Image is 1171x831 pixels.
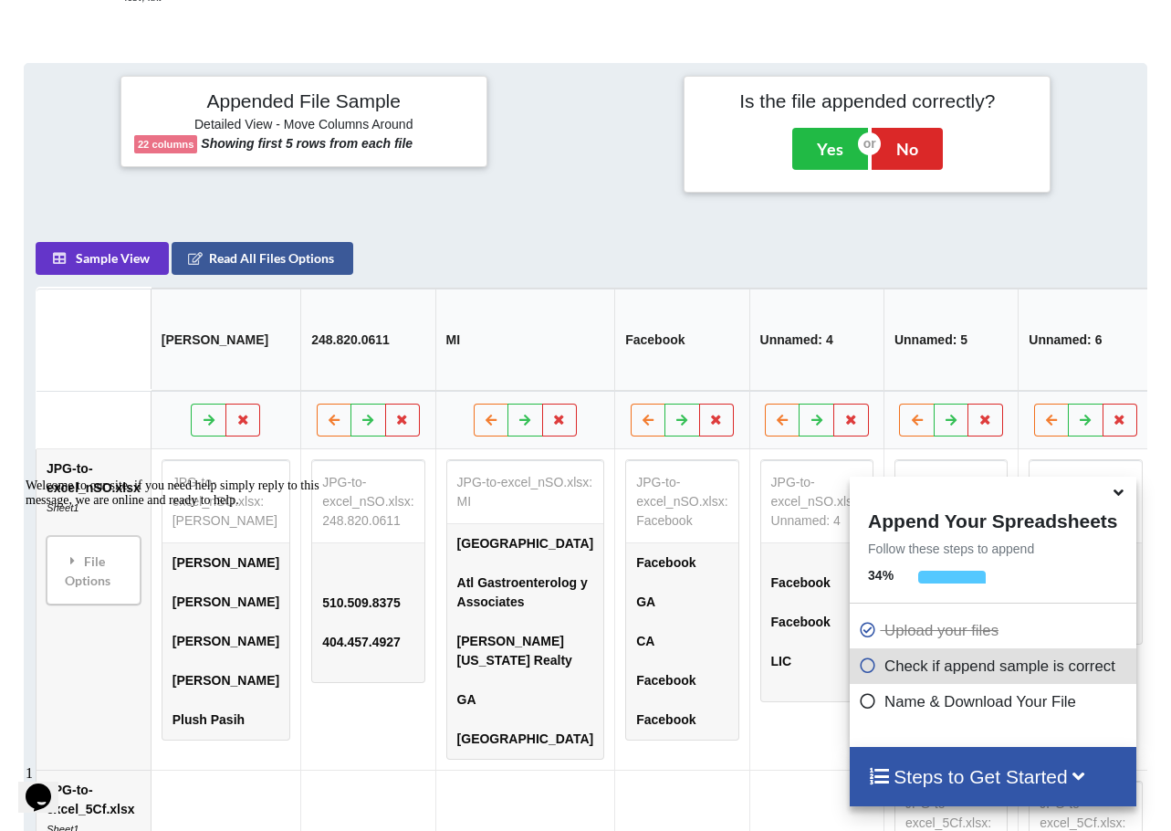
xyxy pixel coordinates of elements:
[18,758,77,813] iframe: chat widget
[134,89,474,115] h4: Appended File Sample
[850,540,1135,558] p: Follow these steps to append
[697,89,1037,112] h4: Is the file appended correctly?
[134,117,474,135] h6: Detailed View - Move Columns Around
[626,623,737,662] td: CA
[7,7,301,36] span: Welcome to our site, if you need help simply reply to this message, we are online and ready to help.
[1018,289,1152,392] th: Unnamed: 6
[626,584,737,623] td: GA
[868,568,894,583] b: 34 %
[138,139,194,150] b: 22 columns
[761,643,873,682] td: LIC
[37,450,151,771] td: JPG-to-excel_nSO.xlsx
[447,721,604,760] td: [GEOGRAPHIC_DATA]
[151,289,300,392] th: [PERSON_NAME]
[626,701,737,741] td: Facebook
[447,564,604,623] td: Atl Gastroenterolog y Associates
[312,624,423,663] td: 404.457.4927
[201,136,413,151] b: Showing first 5 rows from each file
[447,623,604,681] td: [PERSON_NAME] [US_STATE] Realty
[614,289,748,392] th: Facebook
[792,128,868,170] button: Yes
[868,765,1117,788] h4: Steps to Get Started
[883,289,1018,392] th: Unnamed: 5
[850,505,1135,532] h4: Append Your Spreadsheets
[626,662,737,701] td: Facebook
[300,289,434,392] th: 248.820.0611
[872,128,943,170] button: No
[7,7,336,37] div: Welcome to our site, if you need help simply reply to this message, we are online and ready to help.
[447,681,604,721] td: GA
[761,604,873,643] td: Facebook
[859,690,1131,713] p: Name & Download Your File
[749,289,883,392] th: Unnamed: 4
[626,544,737,584] td: Facebook
[859,655,1131,678] p: Check if append sample is correct
[859,619,1131,642] p: Upload your files
[435,289,615,392] th: MI
[172,243,353,276] button: Read All Files Options
[36,243,169,276] button: Sample View
[761,564,873,604] td: Facebook
[447,525,604,564] td: [GEOGRAPHIC_DATA]
[18,471,347,749] iframe: chat widget
[312,584,423,624] td: 510.509.8375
